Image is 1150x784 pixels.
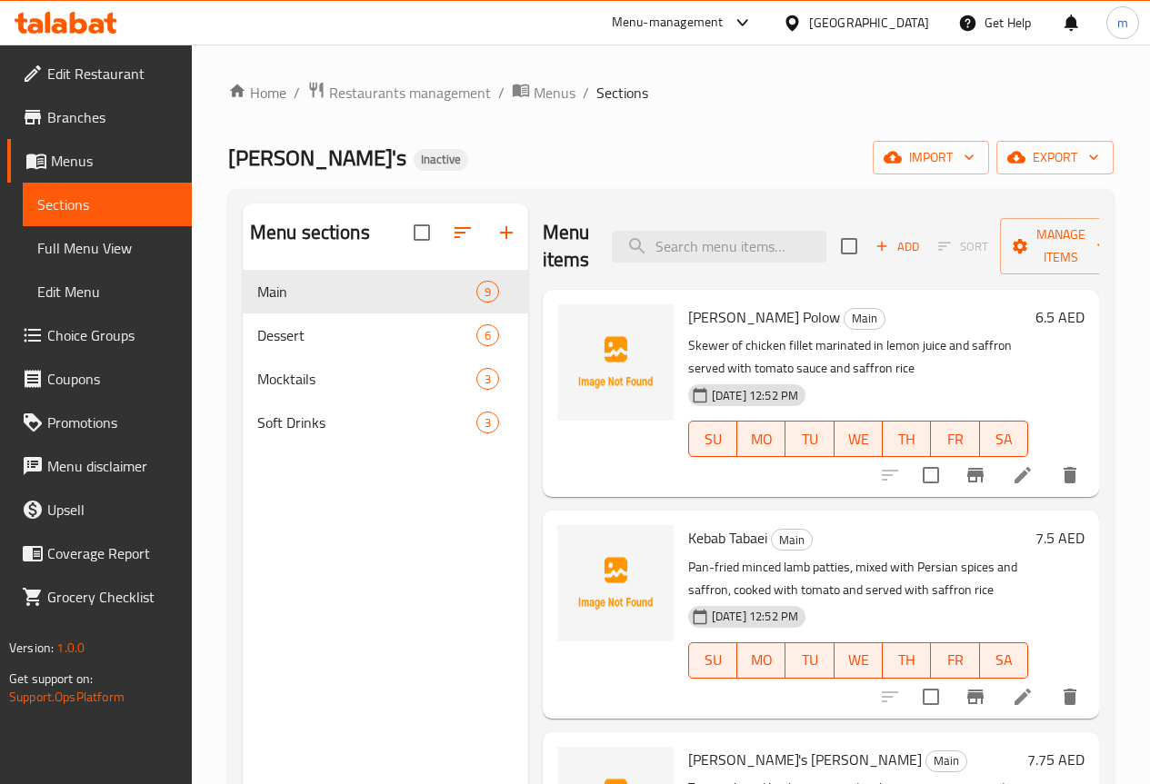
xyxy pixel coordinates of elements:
[1015,223,1107,269] span: Manage items
[257,281,476,303] span: Main
[477,414,498,432] span: 3
[688,334,1028,380] p: Skewer of chicken fillet marinated in lemon juice and saffron served with tomato sauce and saffro...
[873,236,922,257] span: Add
[477,371,498,388] span: 3
[1027,747,1085,772] h6: 7.75 AED
[7,313,192,357] a: Choice Groups
[9,685,125,709] a: Support.OpsPlatform
[688,746,922,773] span: [PERSON_NAME]'s [PERSON_NAME]
[47,412,177,433] span: Promotions
[745,426,778,452] span: MO
[873,141,989,174] button: import
[47,106,177,128] span: Branches
[243,263,528,452] nav: Menu sections
[1012,686,1034,708] a: Edit menu item
[294,82,300,104] li: /
[583,82,589,104] li: /
[23,270,192,313] a: Edit Menu
[47,63,177,84] span: Edit Restaurant
[7,444,192,488] a: Menu disclaimer
[835,642,883,679] button: WE
[243,401,528,444] div: Soft Drinks3
[498,82,505,104] li: /
[771,529,813,551] div: Main
[912,678,950,716] span: Select to update
[737,642,785,679] button: MO
[257,324,476,346] div: Dessert
[47,455,177,477] span: Menu disclaimer
[785,421,834,457] button: TU
[705,387,805,404] span: [DATE] 12:52 PM
[477,283,498,301] span: 9
[51,150,177,172] span: Menus
[257,368,476,390] span: Mocktails
[938,647,972,673] span: FR
[980,642,1028,679] button: SA
[47,586,177,608] span: Grocery Checklist
[250,219,370,246] h2: Menu sections
[7,531,192,575] a: Coverage Report
[696,647,730,673] span: SU
[7,488,192,531] a: Upsell
[980,421,1028,457] button: SA
[809,13,929,33] div: [GEOGRAPHIC_DATA]
[883,642,931,679] button: TH
[938,426,972,452] span: FR
[228,137,406,178] span: [PERSON_NAME]'s
[1035,304,1085,330] h6: 6.5 AED
[414,149,468,171] div: Inactive
[868,233,926,261] button: Add
[793,426,826,452] span: TU
[925,750,967,772] div: Main
[476,412,499,433] div: items
[403,213,441,252] span: Select all sections
[696,426,730,452] span: SU
[557,304,674,421] img: Jojeh Zereshk Polow
[9,636,54,660] span: Version:
[842,647,875,673] span: WE
[557,525,674,641] img: Kebab Tabaei
[7,401,192,444] a: Promotions
[931,642,979,679] button: FR
[243,313,528,357] div: Dessert6
[835,421,883,457] button: WE
[926,233,1000,261] span: Select section first
[688,421,737,457] button: SU
[926,750,966,771] span: Main
[47,542,177,564] span: Coverage Report
[912,456,950,494] span: Select to update
[845,308,885,329] span: Main
[996,141,1114,174] button: export
[688,556,1028,601] p: Pan-fried minced lamb patties, mixed with Persian spices and saffron, cooked with tomato and serv...
[705,608,805,625] span: [DATE] 12:52 PM
[745,647,778,673] span: MO
[793,647,826,673] span: TU
[477,327,498,344] span: 6
[931,421,979,457] button: FR
[7,52,192,95] a: Edit Restaurant
[890,426,924,452] span: TH
[243,357,528,401] div: Mocktails3
[7,139,192,183] a: Menus
[688,642,737,679] button: SU
[37,237,177,259] span: Full Menu View
[7,95,192,139] a: Branches
[47,499,177,521] span: Upsell
[987,426,1021,452] span: SA
[612,231,826,263] input: search
[512,81,575,104] a: Menus
[1011,146,1099,169] span: export
[785,642,834,679] button: TU
[842,426,875,452] span: WE
[307,81,491,104] a: Restaurants management
[772,530,812,551] span: Main
[844,308,885,330] div: Main
[1012,464,1034,486] a: Edit menu item
[47,324,177,346] span: Choice Groups
[890,647,924,673] span: TH
[257,412,476,433] span: Soft Drinks
[612,12,724,34] div: Menu-management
